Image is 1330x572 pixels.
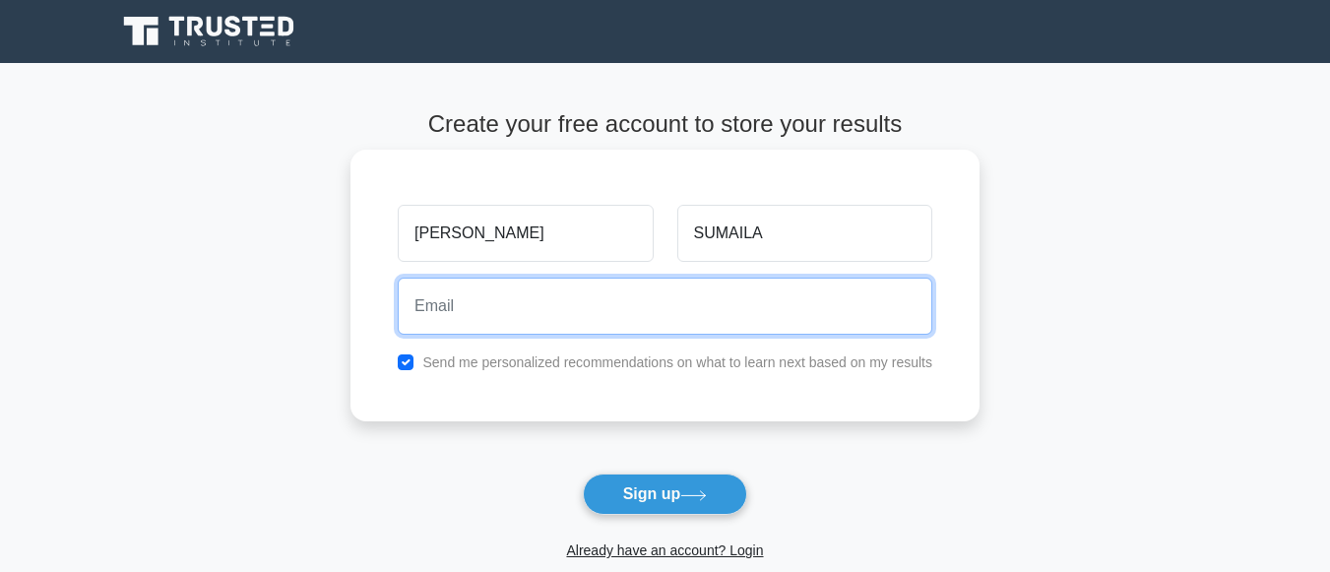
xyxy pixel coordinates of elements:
[422,354,932,370] label: Send me personalized recommendations on what to learn next based on my results
[350,110,980,139] h4: Create your free account to store your results
[566,542,763,558] a: Already have an account? Login
[583,474,748,515] button: Sign up
[677,205,932,262] input: Last name
[398,278,932,335] input: Email
[398,205,653,262] input: First name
